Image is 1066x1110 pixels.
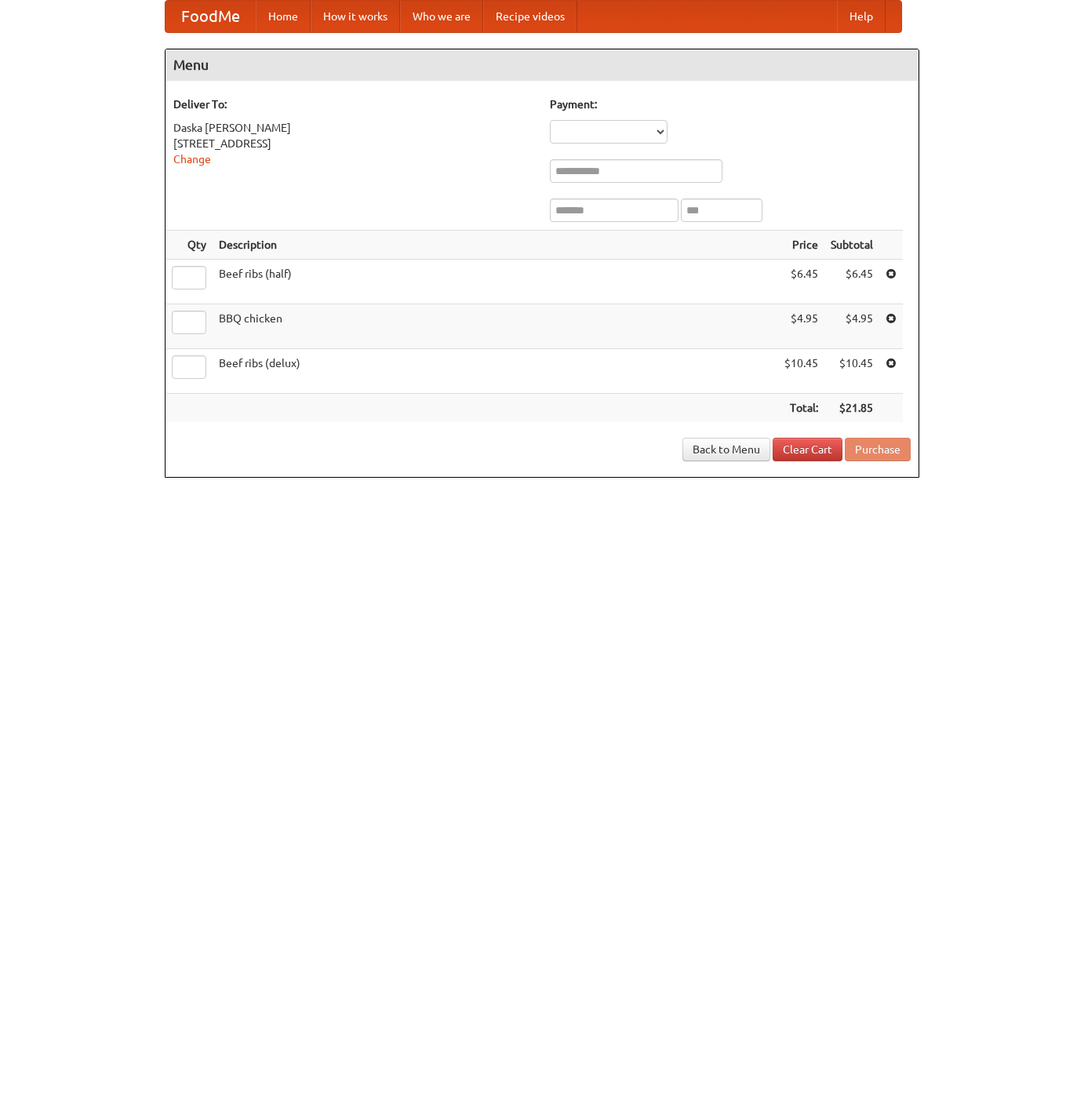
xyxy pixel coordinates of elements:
[166,49,919,81] h4: Menu
[773,438,842,461] a: Clear Cart
[213,260,778,304] td: Beef ribs (half)
[173,153,211,166] a: Change
[824,349,879,394] td: $10.45
[173,136,534,151] div: [STREET_ADDRESS]
[778,231,824,260] th: Price
[311,1,400,32] a: How it works
[166,1,256,32] a: FoodMe
[173,120,534,136] div: Daska [PERSON_NAME]
[778,349,824,394] td: $10.45
[778,394,824,423] th: Total:
[550,96,911,112] h5: Payment:
[213,349,778,394] td: Beef ribs (delux)
[845,438,911,461] button: Purchase
[173,96,534,112] h5: Deliver To:
[837,1,886,32] a: Help
[483,1,577,32] a: Recipe videos
[778,260,824,304] td: $6.45
[824,260,879,304] td: $6.45
[256,1,311,32] a: Home
[824,231,879,260] th: Subtotal
[824,304,879,349] td: $4.95
[166,231,213,260] th: Qty
[213,304,778,349] td: BBQ chicken
[213,231,778,260] th: Description
[778,304,824,349] td: $4.95
[400,1,483,32] a: Who we are
[824,394,879,423] th: $21.85
[682,438,770,461] a: Back to Menu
